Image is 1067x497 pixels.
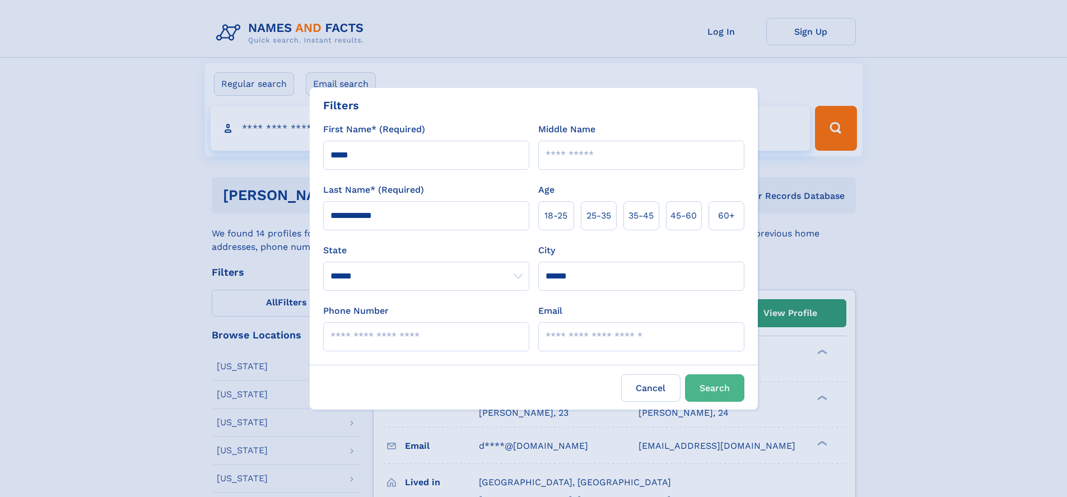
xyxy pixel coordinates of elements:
[538,244,555,257] label: City
[621,374,681,402] label: Cancel
[538,304,562,318] label: Email
[670,209,697,222] span: 45‑60
[586,209,611,222] span: 25‑35
[718,209,735,222] span: 60+
[544,209,567,222] span: 18‑25
[538,123,595,136] label: Middle Name
[628,209,654,222] span: 35‑45
[323,304,389,318] label: Phone Number
[323,123,425,136] label: First Name* (Required)
[685,374,744,402] button: Search
[323,97,359,114] div: Filters
[538,183,555,197] label: Age
[323,183,424,197] label: Last Name* (Required)
[323,244,529,257] label: State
